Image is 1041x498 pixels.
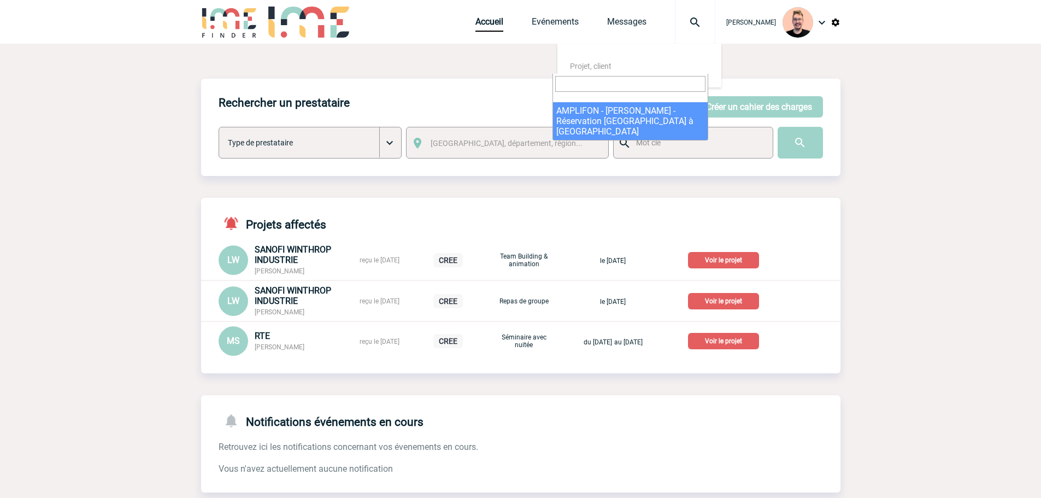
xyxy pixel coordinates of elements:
p: Voir le projet [688,333,759,349]
span: [PERSON_NAME] [255,308,304,316]
span: LW [227,255,239,265]
a: Messages [607,16,646,32]
h4: Notifications événements en cours [219,413,424,429]
input: Submit [778,127,823,159]
img: notifications-24-px-g.png [223,413,246,429]
span: reçu le [DATE] [360,256,399,264]
p: Voir le projet [688,252,759,268]
h4: Projets affectés [219,215,326,231]
a: Voir le projet [688,295,763,306]
span: RTE [255,331,270,341]
img: 129741-1.png [783,7,813,38]
h4: Rechercher un prestataire [219,96,350,109]
a: Accueil [475,16,503,32]
a: Voir le projet [688,335,763,345]
span: [GEOGRAPHIC_DATA], département, région... [431,139,583,148]
p: CREE [433,334,463,348]
img: IME-Finder [201,7,258,38]
span: Vous n'avez actuellement aucune notification [219,464,393,474]
span: le [DATE] [600,298,626,306]
span: au [DATE] [614,338,643,346]
span: MS [227,336,240,346]
span: du [DATE] [584,338,612,346]
li: AMPLIFON - [PERSON_NAME] - Réservation [GEOGRAPHIC_DATA] à [GEOGRAPHIC_DATA] [553,102,708,140]
p: Team Building & animation [497,253,551,268]
span: LW [227,296,239,306]
span: SANOFI WINTHROP INDUSTRIE [255,244,331,265]
p: Séminaire avec nuitée [497,333,551,349]
span: le [DATE] [600,257,626,265]
span: reçu le [DATE] [360,338,399,345]
span: [PERSON_NAME] [255,267,304,275]
span: SANOFI WINTHROP INDUSTRIE [255,285,331,306]
input: Mot clé [633,136,763,150]
p: CREE [433,253,463,267]
span: [PERSON_NAME] [255,343,304,351]
img: notifications-active-24-px-r.png [223,215,246,231]
span: [PERSON_NAME] [726,19,776,26]
span: Projet, client [570,62,611,71]
span: Retrouvez ici les notifications concernant vos évenements en cours. [219,442,478,452]
a: Voir le projet [688,254,763,265]
p: CREE [433,294,463,308]
a: Evénements [532,16,579,32]
p: Repas de groupe [497,297,551,305]
p: Voir le projet [688,293,759,309]
span: reçu le [DATE] [360,297,399,305]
